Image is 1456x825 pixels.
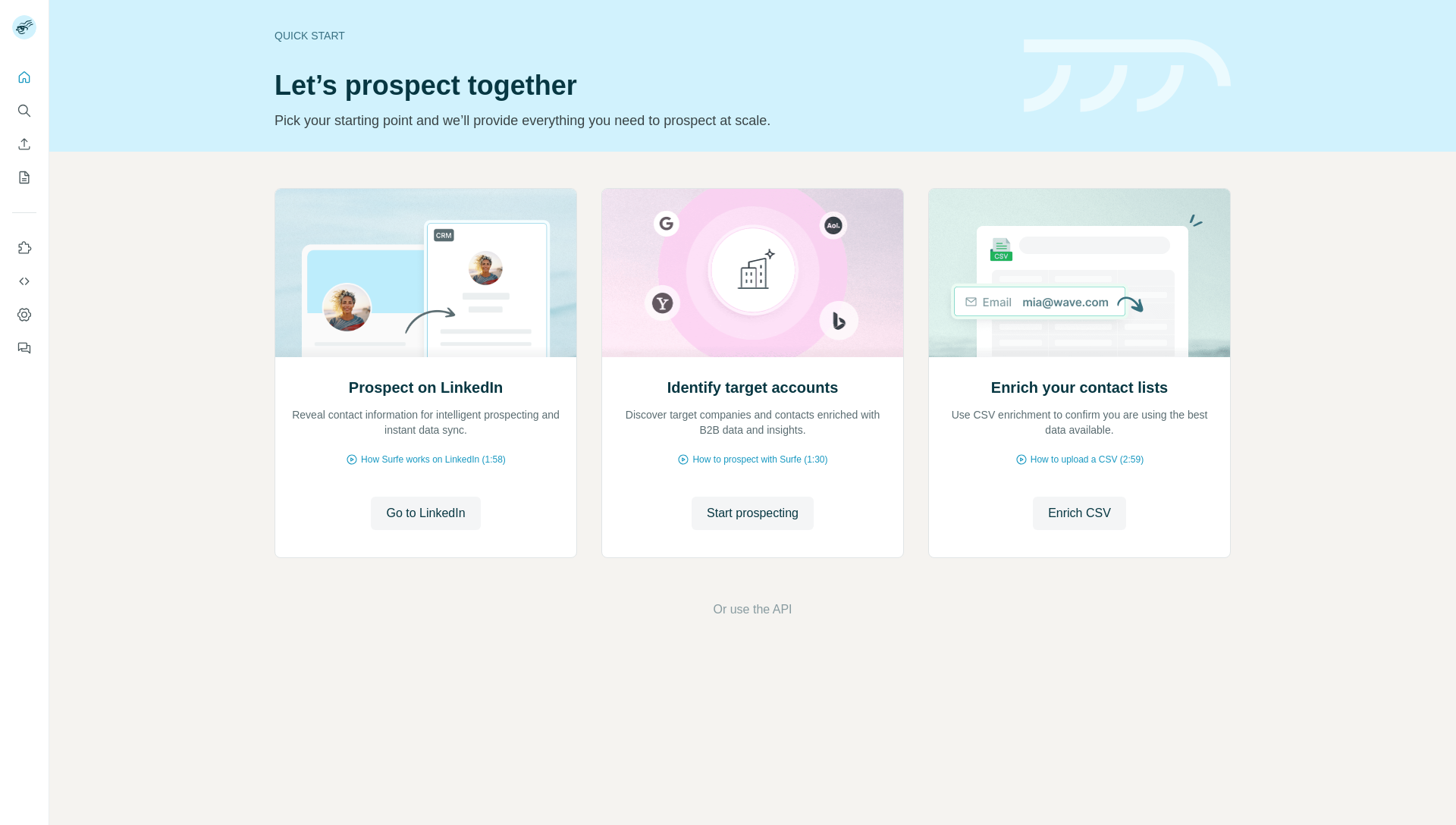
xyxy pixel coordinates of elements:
span: Go to LinkedIn [386,504,465,522]
img: Enrich your contact lists [928,189,1231,357]
span: Enrich CSV [1048,504,1111,522]
span: How Surfe works on LinkedIn (1:58) [361,453,506,466]
button: Go to LinkedIn [371,497,480,530]
button: Feedback [12,334,36,362]
h1: Let’s prospect together [275,71,1006,101]
h2: Enrich your contact lists [991,377,1168,398]
button: Start prospecting [692,497,814,530]
button: Dashboard [12,301,36,328]
span: How to upload a CSV (2:59) [1031,453,1144,466]
img: Prospect on LinkedIn [275,189,577,357]
button: Enrich CSV [1033,497,1126,530]
button: Use Surfe API [12,268,36,295]
div: Quick start [275,28,1006,43]
p: Reveal contact information for intelligent prospecting and instant data sync. [290,407,561,438]
button: Or use the API [713,601,792,619]
span: Start prospecting [707,504,799,522]
p: Discover target companies and contacts enriched with B2B data and insights. [617,407,888,438]
button: Quick start [12,64,36,91]
button: Search [12,97,36,124]
p: Pick your starting point and we’ll provide everything you need to prospect at scale. [275,110,1006,131]
button: Use Surfe on LinkedIn [12,234,36,262]
button: My lists [12,164,36,191]
img: banner [1024,39,1231,113]
button: Enrich CSV [12,130,36,158]
img: Identify target accounts [601,189,904,357]
h2: Prospect on LinkedIn [349,377,503,398]
span: How to prospect with Surfe (1:30) [692,453,827,466]
p: Use CSV enrichment to confirm you are using the best data available. [944,407,1215,438]
h2: Identify target accounts [667,377,839,398]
